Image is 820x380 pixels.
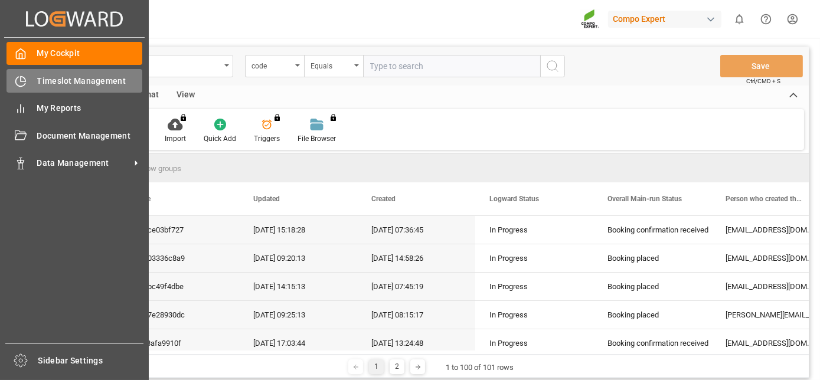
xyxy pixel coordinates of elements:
[357,216,475,244] div: [DATE] 07:36:45
[489,273,579,300] div: In Progress
[168,86,204,106] div: View
[239,244,357,272] div: [DATE] 09:20:13
[239,216,357,244] div: [DATE] 15:18:28
[121,329,239,357] div: 4fb8afa9910f
[608,11,721,28] div: Compo Expert
[37,75,143,87] span: Timeslot Management
[726,195,805,203] span: Person who created the Object Mail Address
[390,359,404,374] div: 2
[369,359,384,374] div: 1
[311,58,351,71] div: Equals
[239,273,357,300] div: [DATE] 14:15:13
[489,217,579,244] div: In Progress
[37,102,143,114] span: My Reports
[204,133,236,144] div: Quick Add
[726,6,753,32] button: show 0 new notifications
[371,195,396,203] span: Created
[608,8,726,30] button: Compo Expert
[607,330,697,357] div: Booking confirmation received
[607,273,697,300] div: Booking placed
[121,216,239,244] div: 2b5ce03bf727
[489,330,579,357] div: In Progress
[607,302,697,329] div: Booking placed
[239,329,357,357] div: [DATE] 17:03:44
[607,195,682,203] span: Overall Main-run Status
[304,55,363,77] button: open menu
[6,42,142,65] a: My Cockpit
[357,244,475,272] div: [DATE] 14:58:26
[446,362,514,374] div: 1 to 100 of 101 rows
[357,329,475,357] div: [DATE] 13:24:48
[121,244,239,272] div: 5c103336c8a9
[6,69,142,92] a: Timeslot Management
[489,302,579,329] div: In Progress
[607,245,697,272] div: Booking placed
[607,217,697,244] div: Booking confirmation received
[581,9,600,30] img: Screenshot%202023-09-29%20at%2010.02.21.png_1712312052.png
[363,55,540,77] input: Type to search
[253,195,280,203] span: Updated
[489,245,579,272] div: In Progress
[239,301,357,329] div: [DATE] 09:25:13
[720,55,803,77] button: Save
[121,301,239,329] div: 1797e28930dc
[121,273,239,300] div: c99bc49f4dbe
[489,195,539,203] span: Logward Status
[37,47,143,60] span: My Cockpit
[746,77,780,86] span: Ctrl/CMD + S
[38,355,144,367] span: Sidebar Settings
[245,55,304,77] button: open menu
[37,157,130,169] span: Data Management
[37,130,143,142] span: Document Management
[357,273,475,300] div: [DATE] 07:45:19
[753,6,779,32] button: Help Center
[251,58,292,71] div: code
[357,301,475,329] div: [DATE] 08:15:17
[540,55,565,77] button: search button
